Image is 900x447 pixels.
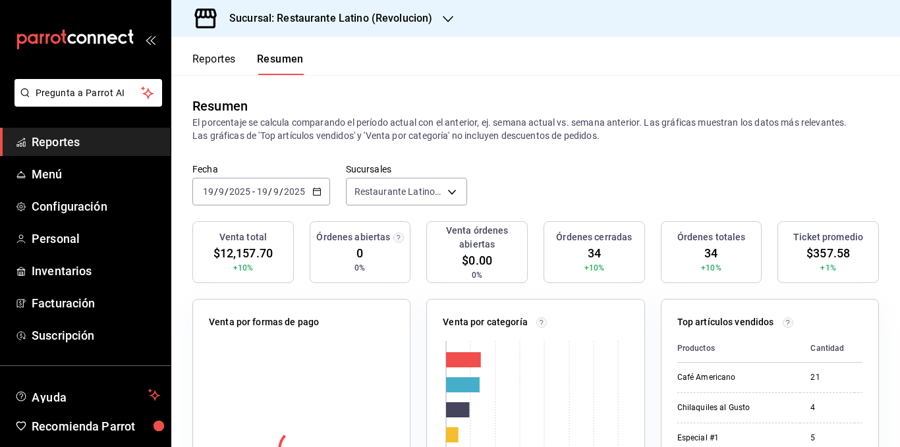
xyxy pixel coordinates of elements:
[209,315,319,329] p: Venta por formas de pago
[9,95,162,109] a: Pregunta a Parrot AI
[145,34,155,45] button: open_drawer_menu
[820,262,835,274] span: +1%
[316,230,390,244] h3: Órdenes abiertas
[279,186,283,197] span: /
[192,165,330,174] label: Fecha
[354,262,365,274] span: 0%
[213,244,273,262] span: $12,157.70
[32,165,160,183] span: Menú
[354,185,443,198] span: Restaurante Latino (Revolucion)
[273,186,279,197] input: --
[588,244,601,262] span: 34
[800,334,855,363] th: Cantidad
[32,417,160,435] span: Recomienda Parrot
[443,315,528,329] p: Venta por categoría
[257,53,304,75] button: Resumen
[810,372,844,383] div: 21
[677,402,790,413] div: Chilaquiles al Gusto
[810,402,844,413] div: 4
[32,327,160,344] span: Suscripción
[462,251,492,269] span: $0.00
[472,269,482,281] span: 0%
[584,262,605,274] span: +10%
[268,186,272,197] span: /
[677,334,801,363] th: Productos
[229,186,251,197] input: ----
[36,86,142,100] span: Pregunta a Parrot AI
[677,230,746,244] h3: Órdenes totales
[218,186,225,197] input: --
[32,133,160,151] span: Reportes
[32,197,160,215] span: Configuración
[556,230,632,244] h3: Órdenes cerradas
[32,294,160,312] span: Facturación
[214,186,218,197] span: /
[256,186,268,197] input: --
[346,165,467,174] label: Sucursales
[806,244,850,262] span: $357.58
[219,230,267,244] h3: Venta total
[219,11,432,26] h3: Sucursal: Restaurante Latino (Revolucion)
[701,262,721,274] span: +10%
[14,79,162,107] button: Pregunta a Parrot AI
[432,224,522,251] h3: Venta órdenes abiertas
[233,262,254,274] span: +10%
[356,244,363,262] span: 0
[677,372,790,383] div: Café Americano
[225,186,229,197] span: /
[202,186,214,197] input: --
[32,230,160,248] span: Personal
[32,387,143,403] span: Ayuda
[192,96,248,116] div: Resumen
[793,230,863,244] h3: Ticket promedio
[192,53,304,75] div: navigation tabs
[704,244,717,262] span: 34
[283,186,306,197] input: ----
[677,433,790,444] div: Especial #1
[252,186,255,197] span: -
[192,116,879,142] p: El porcentaje se calcula comparando el período actual con el anterior, ej. semana actual vs. sema...
[810,433,844,444] div: 5
[32,262,160,280] span: Inventarios
[677,315,774,329] p: Top artículos vendidos
[192,53,236,75] button: Reportes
